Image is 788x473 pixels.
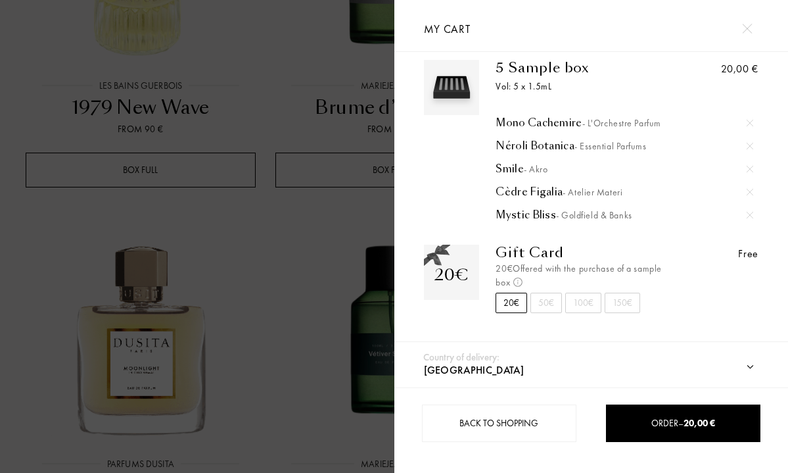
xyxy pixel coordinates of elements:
img: cross.svg [742,24,752,34]
div: Cèdre Figalia [496,186,753,199]
img: info_voucher.png [513,278,522,287]
div: Gift Card [496,245,674,261]
div: 20€ Offered with the purchase of a sample box [496,262,674,289]
div: 20€ [496,293,527,313]
div: 20,00 € [721,61,758,77]
span: - Goldfield & Banks [556,209,632,221]
div: Smile [496,162,753,176]
a: Cèdre Figalia- Atelier Materi [496,186,753,199]
a: Smile- Akro [496,162,753,176]
img: cross.svg [747,143,753,149]
div: 100€ [565,293,601,313]
span: - L'Orchestre Parfum [582,117,661,129]
img: gift_n.png [424,245,450,267]
a: Mystic Bliss- Goldfield & Banks [496,209,753,222]
span: - Atelier Materi [563,186,622,198]
span: - Akro [524,163,547,175]
div: Country of delivery: [423,350,499,365]
img: cross.svg [747,166,753,172]
img: cross.svg [747,120,753,126]
div: Mystic Bliss [496,209,753,222]
a: Néroli Botanica- Essential Parfums [496,139,753,153]
div: 150€ [605,293,640,313]
div: 50€ [530,293,562,313]
div: Mono Cachemire [496,116,753,130]
div: Néroli Botanica [496,139,753,153]
span: Order – [651,417,715,429]
img: cross.svg [747,212,753,218]
div: Free [738,246,758,262]
div: 5 Sample box [496,60,674,76]
img: box_5.svg [427,63,476,112]
span: My cart [424,22,471,36]
div: Vol: 5 x 1.5mL [496,80,674,93]
img: cross.svg [747,189,753,195]
span: 20,00 € [684,417,715,429]
span: - Essential Parfums [574,140,647,152]
a: Mono Cachemire- L'Orchestre Parfum [496,116,753,130]
div: 20€ [434,263,469,287]
div: Back to shopping [422,405,576,442]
